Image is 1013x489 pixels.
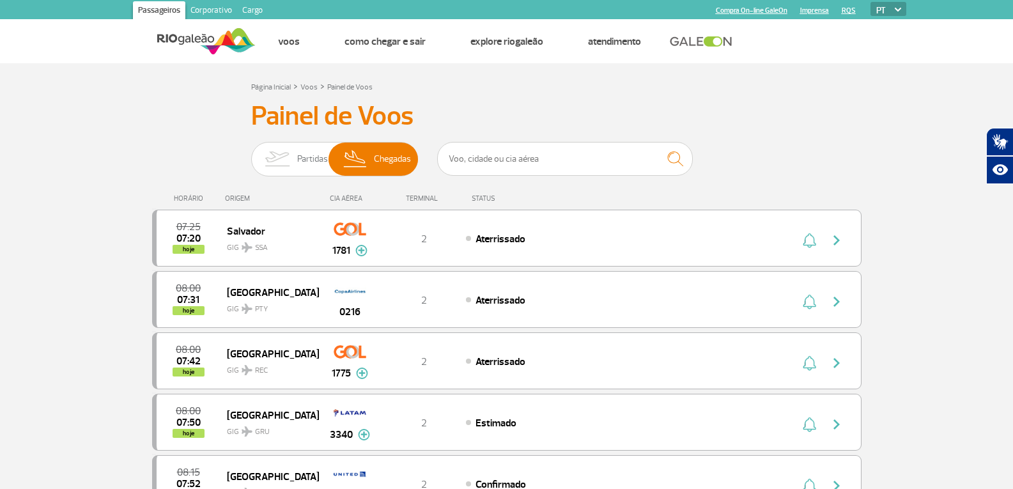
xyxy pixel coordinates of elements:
[255,242,268,254] span: SSA
[803,233,816,248] img: sino-painel-voo.svg
[133,1,185,22] a: Passageiros
[318,194,382,203] div: CIA AÉREA
[227,345,309,362] span: [GEOGRAPHIC_DATA]
[227,222,309,239] span: Salvador
[176,345,201,354] span: 2025-09-29 08:00:00
[358,429,370,440] img: mais-info-painel-voo.svg
[237,1,268,22] a: Cargo
[421,417,427,430] span: 2
[255,365,268,376] span: REC
[156,194,226,203] div: HORÁRIO
[476,417,516,430] span: Estimado
[842,6,856,15] a: RQS
[803,294,816,309] img: sino-painel-voo.svg
[356,368,368,379] img: mais-info-painel-voo.svg
[829,355,844,371] img: seta-direita-painel-voo.svg
[803,417,816,432] img: sino-painel-voo.svg
[257,143,297,176] img: slider-embarque
[337,143,375,176] img: slider-desembarque
[176,357,201,366] span: 2025-09-29 07:42:00
[176,418,201,427] span: 2025-09-29 07:50:00
[332,243,350,258] span: 1781
[320,79,325,93] a: >
[176,284,201,293] span: 2025-09-29 08:00:00
[227,284,309,300] span: [GEOGRAPHIC_DATA]
[470,35,543,48] a: Explore RIOgaleão
[355,245,367,256] img: mais-info-painel-voo.svg
[176,407,201,415] span: 2025-09-29 08:00:00
[327,82,373,92] a: Painel de Voos
[242,365,252,375] img: destiny_airplane.svg
[476,294,525,307] span: Aterrissado
[173,306,205,315] span: hoje
[242,242,252,252] img: destiny_airplane.svg
[716,6,787,15] a: Compra On-line GaleOn
[986,128,1013,184] div: Plugin de acessibilidade da Hand Talk.
[800,6,829,15] a: Imprensa
[382,194,465,203] div: TERMINAL
[225,194,318,203] div: ORIGEM
[227,235,309,254] span: GIG
[297,143,328,176] span: Partidas
[173,245,205,254] span: hoje
[421,294,427,307] span: 2
[173,429,205,438] span: hoje
[829,417,844,432] img: seta-direita-painel-voo.svg
[255,304,268,315] span: PTY
[173,368,205,376] span: hoje
[242,304,252,314] img: destiny_airplane.svg
[986,128,1013,156] button: Abrir tradutor de língua de sinais.
[588,35,641,48] a: Atendimento
[242,426,252,437] img: destiny_airplane.svg
[176,479,201,488] span: 2025-09-29 07:52:00
[227,468,309,485] span: [GEOGRAPHIC_DATA]
[421,355,427,368] span: 2
[278,35,300,48] a: Voos
[227,297,309,315] span: GIG
[465,194,569,203] div: STATUS
[339,304,360,320] span: 0216
[437,142,693,176] input: Voo, cidade ou cia aérea
[421,233,427,245] span: 2
[177,295,199,304] span: 2025-09-29 07:31:52
[251,82,291,92] a: Página Inicial
[332,366,351,381] span: 1775
[176,222,201,231] span: 2025-09-29 07:25:00
[374,143,411,176] span: Chegadas
[344,35,426,48] a: Como chegar e sair
[476,355,525,368] span: Aterrissado
[293,79,298,93] a: >
[227,358,309,376] span: GIG
[300,82,318,92] a: Voos
[251,100,762,132] h3: Painel de Voos
[986,156,1013,184] button: Abrir recursos assistivos.
[803,355,816,371] img: sino-painel-voo.svg
[185,1,237,22] a: Corporativo
[227,419,309,438] span: GIG
[829,294,844,309] img: seta-direita-painel-voo.svg
[255,426,270,438] span: GRU
[177,468,200,477] span: 2025-09-29 08:15:00
[227,407,309,423] span: [GEOGRAPHIC_DATA]
[476,233,525,245] span: Aterrissado
[829,233,844,248] img: seta-direita-painel-voo.svg
[330,427,353,442] span: 3340
[176,234,201,243] span: 2025-09-29 07:20:25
